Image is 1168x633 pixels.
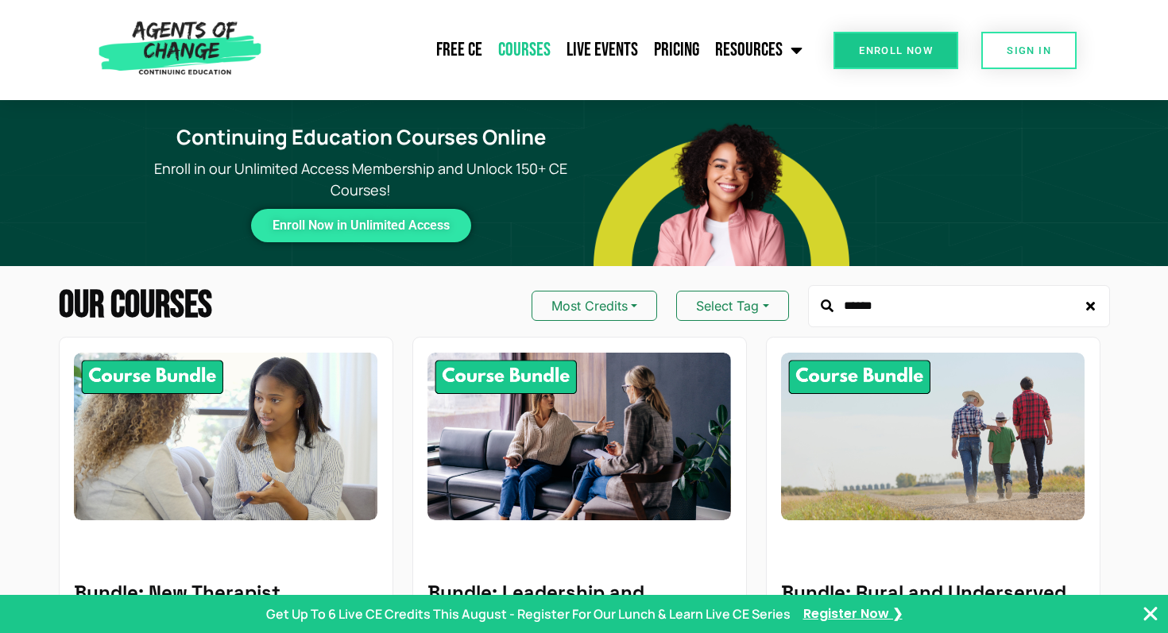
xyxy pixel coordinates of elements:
[781,353,1085,520] img: Rural and Underserved Practice - 8 Credit CE Bundle
[859,45,933,56] span: Enroll Now
[1141,604,1160,623] button: Close Banner
[490,30,559,70] a: Courses
[269,30,810,70] nav: Menu
[266,604,791,623] p: Get Up To 6 Live CE Credits This August - Register For Our Lunch & Learn Live CE Series
[251,209,471,242] a: Enroll Now in Unlimited Access
[981,32,1077,69] a: SIGN IN
[74,581,377,627] h5: Bundle: New Therapist Essentials
[59,287,212,325] h2: Our Courses
[781,581,1085,627] h5: Bundle: Rural and Underserved Practice
[273,222,450,230] span: Enroll Now in Unlimited Access
[138,158,584,201] p: Enroll in our Unlimited Access Membership and Unlock 150+ CE Courses!
[676,291,788,321] button: Select Tag
[427,353,731,520] img: Leadership and Supervision Skills - 8 Credit CE Bundle
[803,605,903,623] a: Register Now ❯
[427,581,731,627] h5: Bundle: Leadership and Supervision Skills
[428,30,490,70] a: Free CE
[74,353,377,520] img: New Therapist Essentials - 10 Credit CE Bundle
[646,30,707,70] a: Pricing
[532,291,657,321] button: Most Credits
[559,30,646,70] a: Live Events
[707,30,810,70] a: Resources
[148,125,574,150] h1: Continuing Education Courses Online
[833,32,958,69] a: Enroll Now
[1007,45,1051,56] span: SIGN IN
